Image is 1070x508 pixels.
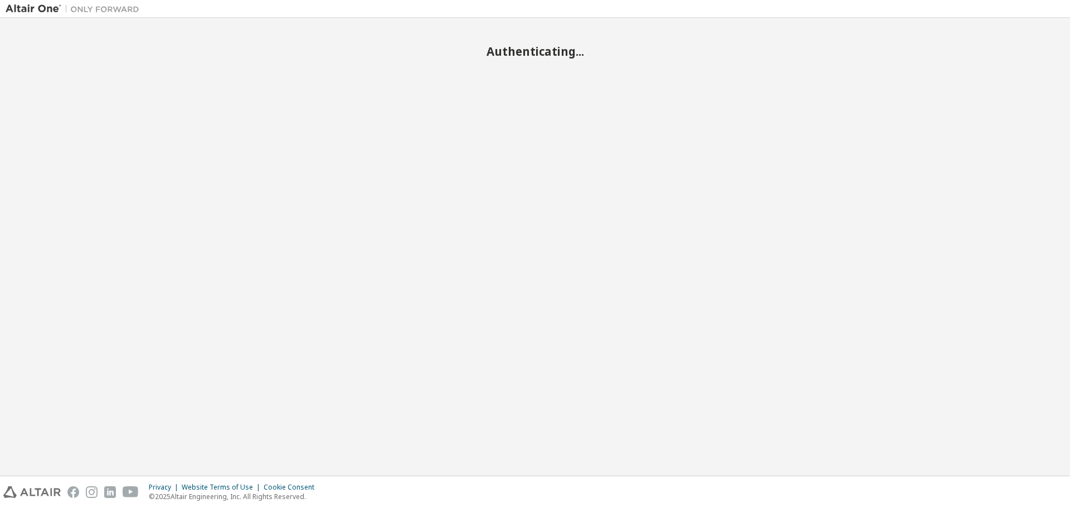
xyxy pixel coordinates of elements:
img: youtube.svg [123,486,139,498]
img: altair_logo.svg [3,486,61,498]
div: Privacy [149,483,182,492]
img: Altair One [6,3,145,14]
div: Cookie Consent [264,483,321,492]
img: linkedin.svg [104,486,116,498]
img: facebook.svg [67,486,79,498]
div: Website Terms of Use [182,483,264,492]
img: instagram.svg [86,486,98,498]
h2: Authenticating... [6,44,1064,59]
p: © 2025 Altair Engineering, Inc. All Rights Reserved. [149,492,321,501]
